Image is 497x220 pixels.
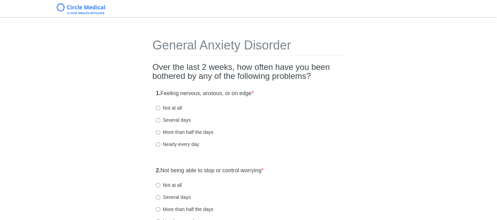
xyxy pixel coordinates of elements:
[156,142,160,147] input: Nearly every day
[156,206,213,213] label: More than half the days
[156,195,160,200] input: Several days
[156,167,160,173] strong: 2.
[152,38,345,56] h1: General Anxiety Disorder
[156,182,182,189] label: Not at all
[156,104,182,111] label: Not at all
[56,3,105,14] img: Circle Medical Logo
[156,130,160,135] input: More than half the days
[156,207,160,212] input: More than half the days
[156,129,213,136] label: More than half the days
[156,194,191,201] label: Several days
[156,118,160,122] input: Several days
[156,167,264,175] label: Not being able to stop or control worrying
[156,90,160,96] strong: 1.
[156,117,191,123] label: Several days
[156,141,199,148] label: Nearly every day
[156,183,160,187] input: Not at all
[156,106,160,110] input: Not at all
[152,63,345,81] h2: Over the last 2 weeks, how often have you been bothered by any of the following problems?
[156,90,254,98] label: Feeling nervous, anxious, or on edge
